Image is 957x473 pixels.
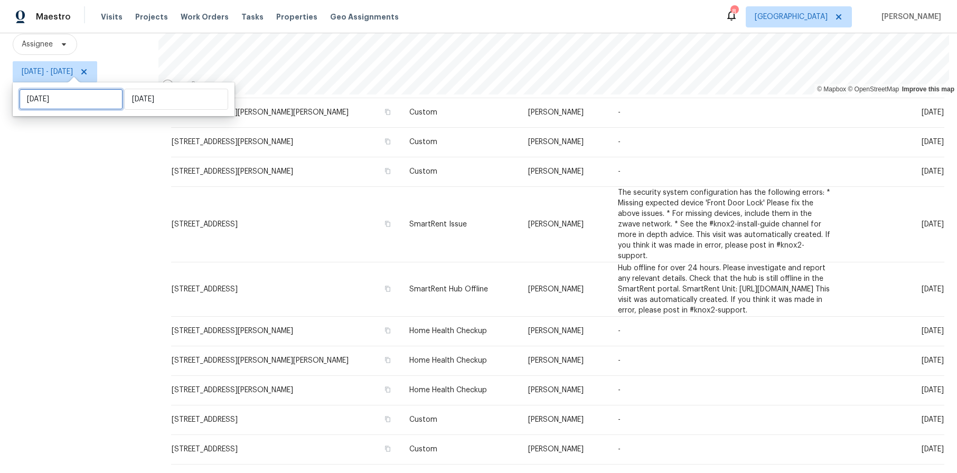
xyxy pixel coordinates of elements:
span: Custom [409,168,437,175]
span: [STREET_ADDRESS][PERSON_NAME] [172,327,293,335]
button: Copy Address [383,219,392,229]
span: [DATE] [922,416,944,423]
span: [DATE] [922,286,944,293]
span: Home Health Checkup [409,327,487,335]
span: Maestro [36,12,71,22]
span: Home Health Checkup [409,386,487,394]
span: [STREET_ADDRESS][PERSON_NAME] [172,386,293,394]
button: Copy Address [383,355,392,365]
span: [DATE] [922,446,944,453]
span: Custom [409,446,437,453]
span: [PERSON_NAME] [528,327,584,335]
div: 8 [730,6,738,17]
span: [DATE] - [DATE] [22,67,73,77]
span: - [618,138,621,146]
span: SmartRent Hub Offline [409,286,488,293]
span: - [618,446,621,453]
span: [PERSON_NAME] [528,221,584,228]
span: Home Health Checkup [409,357,487,364]
input: End date [124,89,228,110]
span: Custom [409,138,437,146]
span: [PERSON_NAME] [528,357,584,364]
span: - [618,327,621,335]
span: [STREET_ADDRESS][PERSON_NAME] [172,168,293,175]
button: Copy Address [383,284,392,294]
span: [PERSON_NAME] [528,109,584,116]
span: Tasks [241,13,264,21]
span: - [618,386,621,394]
span: [PERSON_NAME] [528,446,584,453]
span: Assignee [22,39,53,50]
a: Improve this map [902,86,954,93]
span: [PERSON_NAME] [528,168,584,175]
span: Custom [409,109,437,116]
span: [DATE] [922,168,944,175]
span: [STREET_ADDRESS] [172,221,238,228]
span: [PERSON_NAME] [528,416,584,423]
span: Work Orders [181,12,229,22]
span: [STREET_ADDRESS] [172,446,238,453]
span: [DATE] [922,386,944,394]
a: Mapbox [817,86,846,93]
button: Copy Address [383,326,392,335]
span: [STREET_ADDRESS] [172,416,238,423]
span: [GEOGRAPHIC_DATA] [755,12,828,22]
span: [PERSON_NAME] [877,12,941,22]
input: Start date [19,89,123,110]
span: Properties [276,12,317,22]
span: [PERSON_NAME] [528,138,584,146]
span: Projects [135,12,168,22]
button: Copy Address [383,166,392,176]
button: Copy Address [383,385,392,394]
span: Visits [101,12,123,22]
span: [STREET_ADDRESS][PERSON_NAME][PERSON_NAME] [172,109,349,116]
a: Mapbox homepage [162,79,208,91]
button: Copy Address [383,414,392,424]
span: [PERSON_NAME] [528,286,584,293]
button: Copy Address [383,444,392,453]
span: SmartRent Issue [409,221,467,228]
span: Geo Assignments [330,12,399,22]
span: - [618,168,621,175]
span: - [618,109,621,116]
span: - [618,357,621,364]
span: [STREET_ADDRESS] [172,286,238,293]
span: [DATE] [922,357,944,364]
a: OpenStreetMap [848,86,899,93]
span: [DATE] [922,138,944,146]
span: The security system configuration has the following errors: * Missing expected device 'Front Door... [618,189,830,260]
span: Custom [409,416,437,423]
span: [STREET_ADDRESS][PERSON_NAME][PERSON_NAME] [172,357,349,364]
span: [DATE] [922,109,944,116]
button: Copy Address [383,137,392,146]
span: [DATE] [922,221,944,228]
span: [PERSON_NAME] [528,386,584,394]
span: [STREET_ADDRESS][PERSON_NAME] [172,138,293,146]
button: Copy Address [383,107,392,117]
span: - [618,416,621,423]
span: [DATE] [922,327,944,335]
span: Hub offline for over 24 hours. Please investigate and report any relevant details. Check that the... [618,264,830,314]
